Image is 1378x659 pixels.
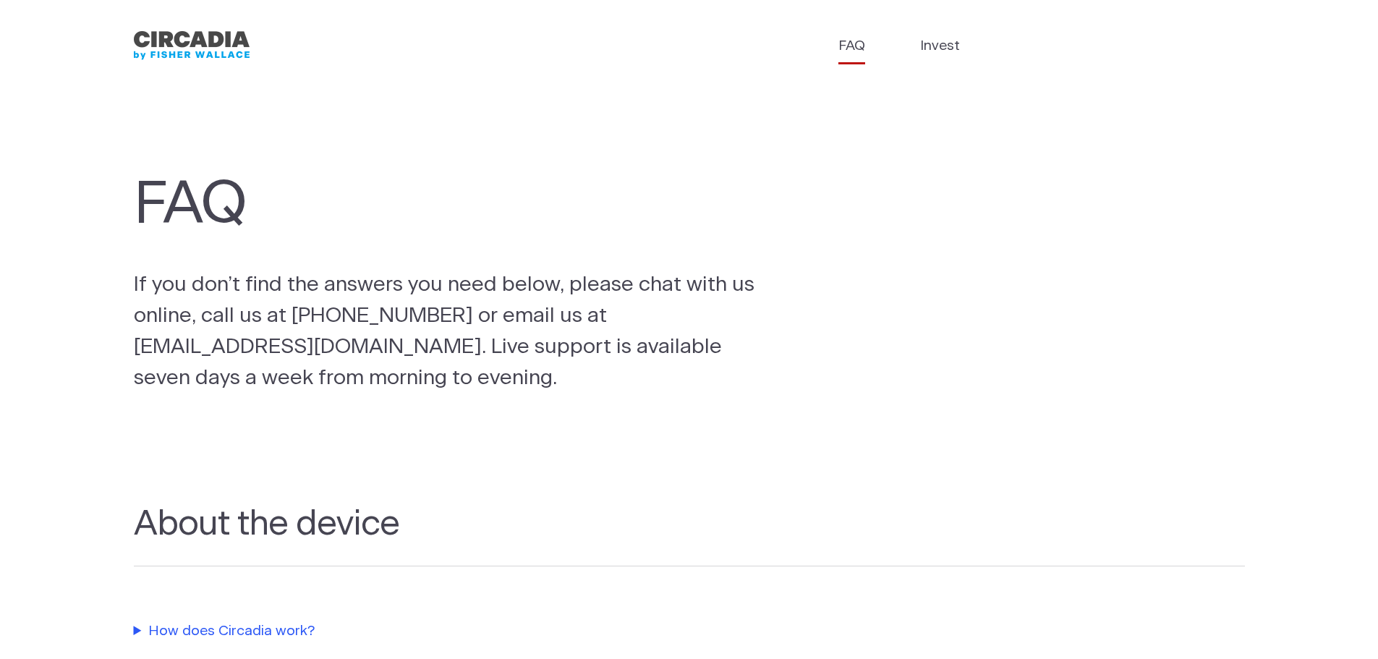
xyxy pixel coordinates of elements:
[134,504,1245,566] h2: About the device
[920,36,960,57] a: Invest
[134,27,250,64] a: Circadia
[134,269,766,394] p: If you don’t find the answers you need below, please chat with us online, call us at [PHONE_NUMBE...
[134,621,792,642] summary: How does Circadia work?
[134,27,250,64] img: circadia_bfw.png
[134,171,759,240] h1: FAQ
[838,36,865,57] a: FAQ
